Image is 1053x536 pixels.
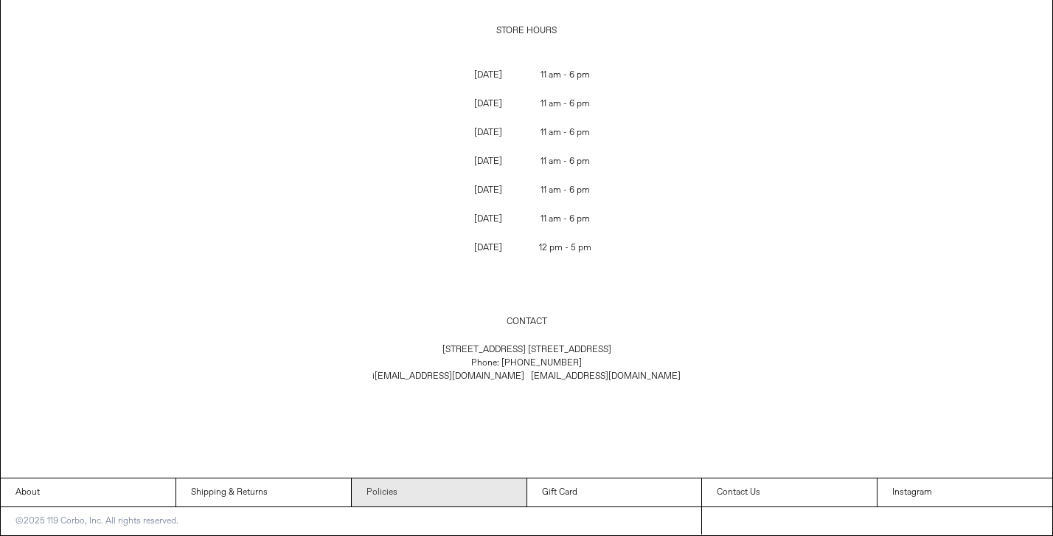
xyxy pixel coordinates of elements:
p: [DATE] [450,119,526,147]
a: [EMAIL_ADDRESS][DOMAIN_NAME] [531,371,681,382]
p: 11 am - 6 pm [527,148,604,176]
span: i [372,371,531,382]
p: [DATE] [450,176,526,205]
p: 11 am - 6 pm [527,90,604,118]
p: 12 pm - 5 pm [527,234,604,262]
p: CONTACT [282,308,771,336]
a: [EMAIL_ADDRESS][DOMAIN_NAME] [375,371,524,382]
p: 11 am - 6 pm [527,176,604,205]
p: STORE HOURS [282,17,771,45]
p: [DATE] [450,90,526,118]
p: [DATE] [450,148,526,176]
p: [DATE] [450,234,526,262]
a: Gift Card [527,478,702,506]
a: About [1,478,175,506]
p: ©2025 119 Corbo, Inc. All rights reserved. [1,507,193,535]
p: 11 am - 6 pm [527,61,604,89]
p: 11 am - 6 pm [527,119,604,147]
a: Instagram [877,478,1052,506]
p: [DATE] [450,205,526,233]
p: 11 am - 6 pm [527,205,604,233]
a: Contact Us [702,478,877,506]
p: [DATE] [450,61,526,89]
a: Shipping & Returns [176,478,351,506]
a: Policies [352,478,526,506]
p: [STREET_ADDRESS] [STREET_ADDRESS] Phone: [PHONE_NUMBER] [282,336,771,391]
